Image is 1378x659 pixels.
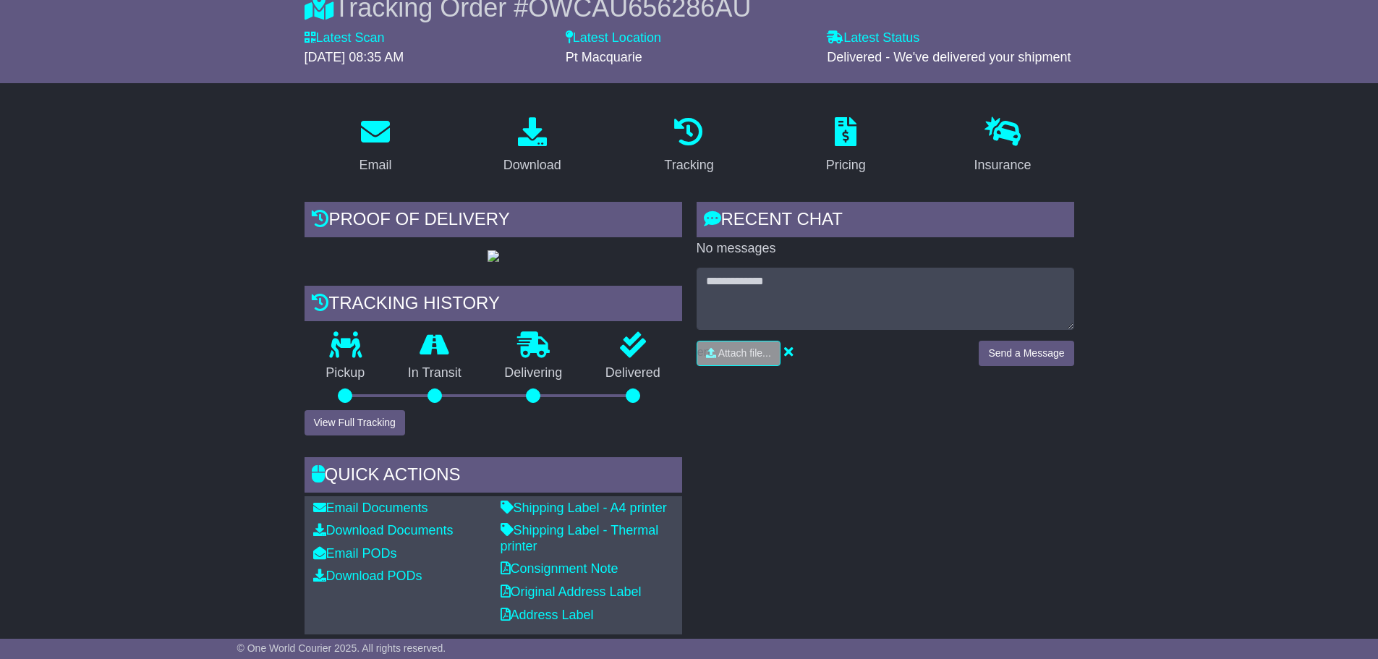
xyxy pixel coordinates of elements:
a: Email Documents [313,501,428,515]
span: [DATE] 08:35 AM [305,50,404,64]
a: Address Label [501,608,594,622]
div: Pricing [826,156,866,175]
img: GetPodImage [488,250,499,262]
button: Send a Message [979,341,1073,366]
a: Email [349,112,401,180]
span: Pt Macquarie [566,50,642,64]
a: Pricing [817,112,875,180]
a: Download Documents [313,523,454,537]
div: Proof of Delivery [305,202,682,241]
p: In Transit [386,365,483,381]
a: Consignment Note [501,561,618,576]
div: Download [503,156,561,175]
div: Quick Actions [305,457,682,496]
p: Pickup [305,365,387,381]
div: Email [359,156,391,175]
div: Tracking history [305,286,682,325]
label: Latest Location [566,30,661,46]
div: Tracking [664,156,713,175]
label: Latest Status [827,30,919,46]
p: Delivering [483,365,584,381]
a: Insurance [965,112,1041,180]
a: Download PODs [313,569,422,583]
button: View Full Tracking [305,410,405,435]
span: © One World Courier 2025. All rights reserved. [237,642,446,654]
a: Shipping Label - Thermal printer [501,523,659,553]
label: Latest Scan [305,30,385,46]
a: Download [494,112,571,180]
a: Original Address Label [501,584,642,599]
span: Delivered - We've delivered your shipment [827,50,1071,64]
p: Delivered [584,365,682,381]
p: No messages [697,241,1074,257]
div: RECENT CHAT [697,202,1074,241]
a: Shipping Label - A4 printer [501,501,667,515]
a: Email PODs [313,546,397,561]
div: Insurance [974,156,1032,175]
a: Tracking [655,112,723,180]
